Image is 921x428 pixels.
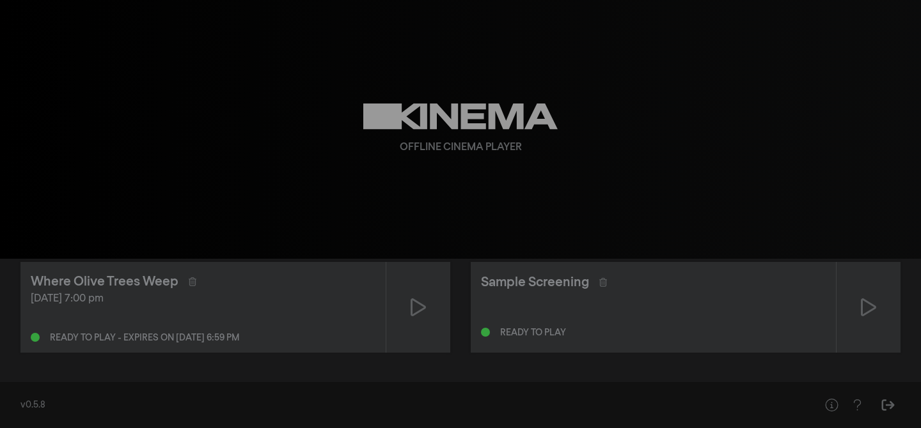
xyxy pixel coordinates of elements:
div: Sample Screening [481,273,589,292]
div: Where Olive Trees Weep [31,272,178,291]
div: Ready to play - expires on [DATE] 6:59 pm [50,333,239,342]
div: Offline Cinema Player [400,140,522,155]
button: Help [844,392,870,418]
div: [DATE] 7:00 pm [31,291,375,307]
button: Sign Out [875,392,901,418]
div: v0.5.8 [20,399,793,412]
div: Ready to play [500,328,566,337]
button: Help [819,392,844,418]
